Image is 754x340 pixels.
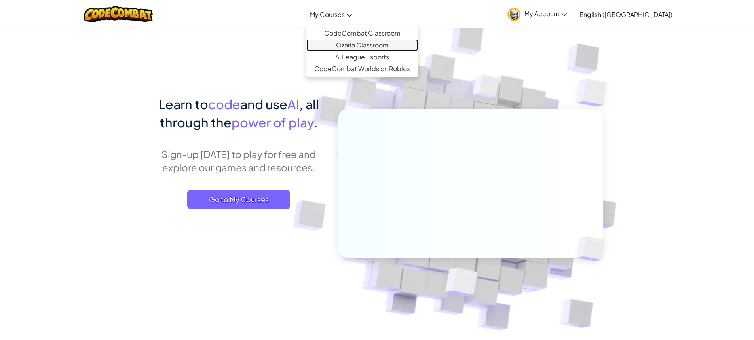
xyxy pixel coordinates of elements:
a: My Account [503,2,571,27]
a: AI League Esports [306,51,418,63]
a: Ozaria Classroom [306,39,418,51]
span: and use [240,96,287,112]
p: Sign-up [DATE] to play for free and explore our games and resources. [152,147,326,174]
a: Go to My Courses [187,190,290,209]
img: avatar [507,8,520,21]
img: Overlap cubes [458,59,515,118]
a: CodeCombat Worlds on Roblox [306,63,418,75]
span: . [314,114,318,130]
span: My Account [524,9,567,18]
span: My Courses [310,10,345,19]
a: English ([GEOGRAPHIC_DATA]) [575,4,676,25]
span: Learn to [159,96,208,112]
span: code [208,96,240,112]
img: Overlap cubes [564,220,623,278]
img: Overlap cubes [425,251,496,316]
span: power of play [232,114,314,130]
span: AI [287,96,299,112]
img: CodeCombat logo [84,6,153,22]
img: Overlap cubes [560,59,629,126]
a: My Courses [306,4,356,25]
a: CodeCombat Classroom [306,27,418,39]
span: English ([GEOGRAPHIC_DATA]) [579,10,672,19]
